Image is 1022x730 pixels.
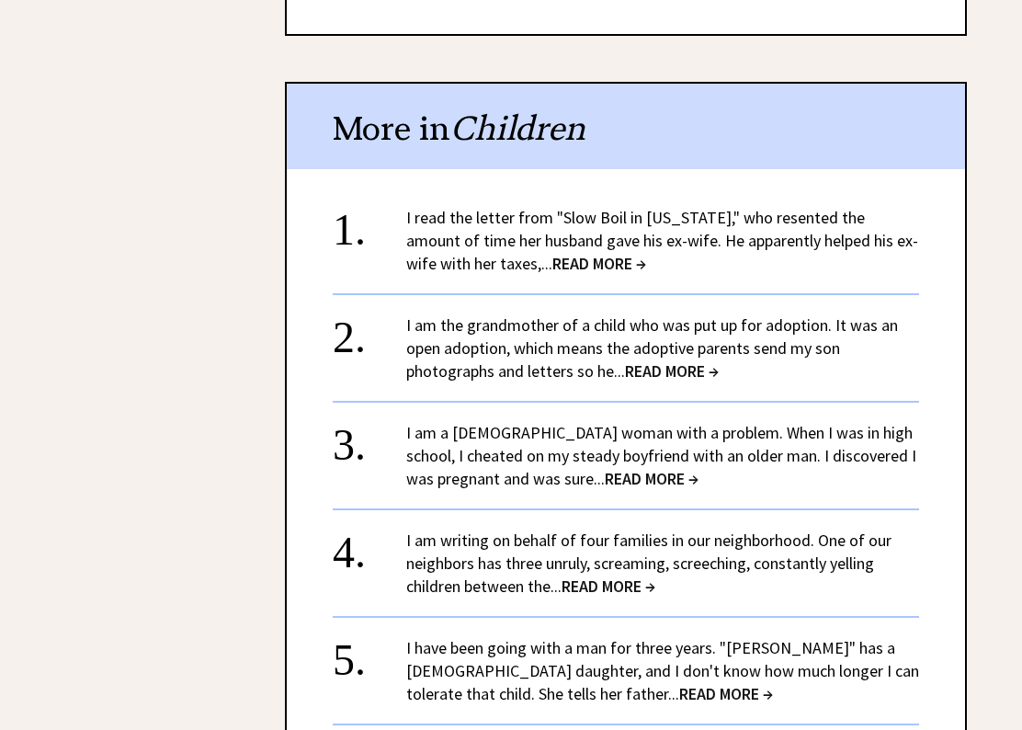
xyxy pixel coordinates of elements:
[552,253,646,274] span: READ MORE →
[287,84,965,169] div: More in
[625,360,719,382] span: READ MORE →
[450,108,585,149] span: Children
[406,530,891,597] a: I am writing on behalf of four families in our neighborhood. One of our neighbors has three unrul...
[406,207,918,274] a: I read the letter from "Slow Boil in [US_STATE]," who resented the amount of time her husband gav...
[562,576,655,597] span: READ MORE →
[406,314,898,382] a: I am the grandmother of a child who was put up for adoption. It was an open adoption, which means...
[333,421,406,455] div: 3.
[406,422,916,489] a: I am a [DEMOGRAPHIC_DATA] woman with a problem. When I was in high school, I cheated on my steady...
[679,683,773,704] span: READ MORE →
[333,636,406,670] div: 5.
[333,206,406,240] div: 1.
[406,637,919,704] a: I have been going with a man for three years. "[PERSON_NAME]" has a [DEMOGRAPHIC_DATA] daughter, ...
[333,314,406,348] div: 2.
[333,529,406,563] div: 4.
[605,468,698,489] span: READ MORE →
